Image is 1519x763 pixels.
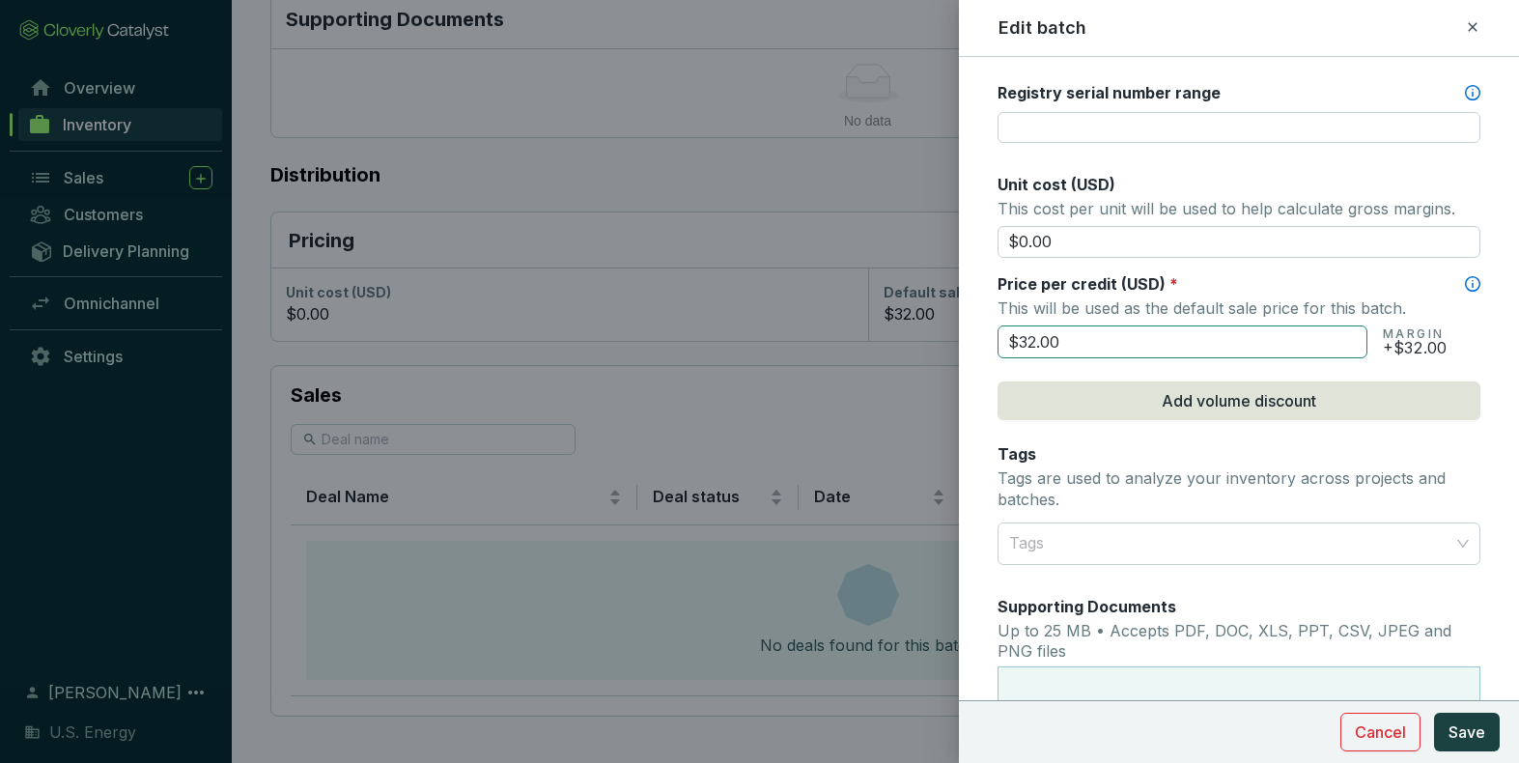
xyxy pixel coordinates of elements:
[998,274,1166,294] span: Price per credit (USD)
[1449,721,1485,744] span: Save
[999,15,1086,41] h2: Edit batch
[998,381,1480,420] button: Add volume discount
[998,295,1480,322] p: This will be used as the default sale price for this batch.
[1162,389,1316,412] span: Add volume discount
[998,82,1221,103] label: Registry serial number range
[1340,713,1421,751] button: Cancel
[998,621,1480,663] p: Up to 25 MB • Accepts PDF, DOC, XLS, PPT, CSV, JPEG and PNG files
[998,175,1115,194] span: Unit cost (USD)
[1434,713,1500,751] button: Save
[998,443,1036,465] label: Tags
[1383,342,1447,353] p: +$32.00
[998,468,1480,510] p: Tags are used to analyze your inventory across projects and batches.
[1383,326,1447,342] p: MARGIN
[1355,721,1406,744] span: Cancel
[998,226,1480,259] input: Enter cost
[998,195,1480,222] p: This cost per unit will be used to help calculate gross margins.
[998,596,1176,617] label: Supporting Documents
